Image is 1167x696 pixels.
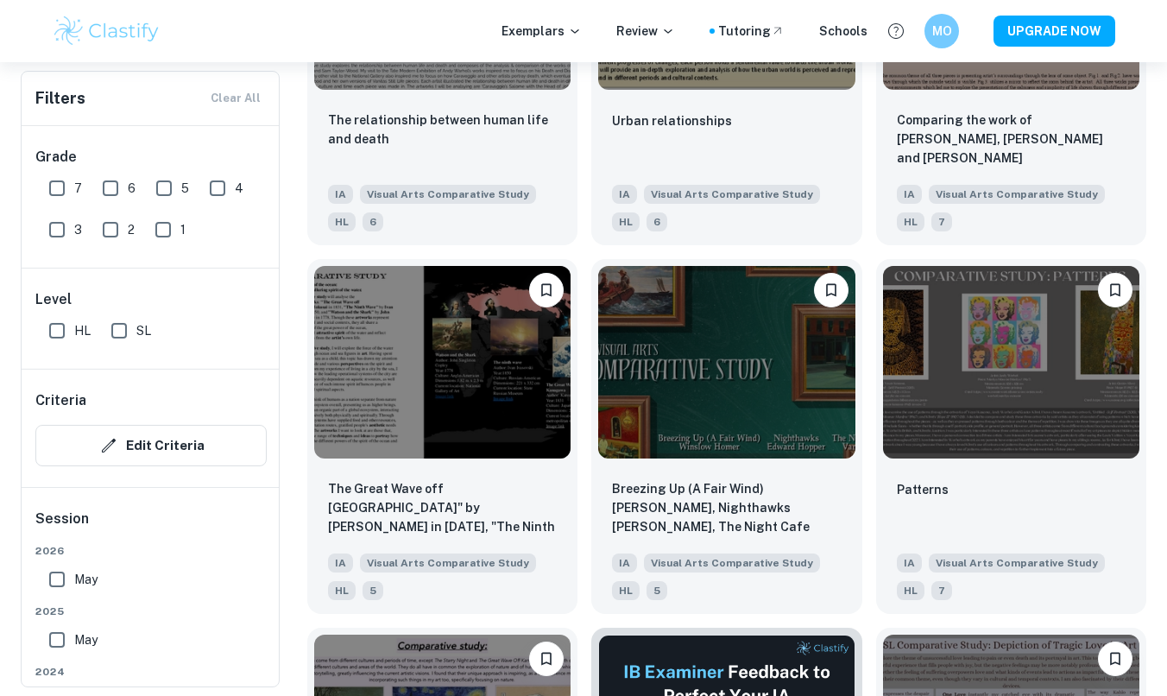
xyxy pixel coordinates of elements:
p: The relationship between human life and death [328,111,557,149]
a: Tutoring [718,22,785,41]
h6: Criteria [35,390,86,411]
span: Visual Arts Comparative Study [929,554,1105,573]
button: Help and Feedback [881,16,911,46]
button: Bookmark [814,273,848,307]
a: Schools [819,22,867,41]
a: BookmarkBreezing Up (A Fair Wind) Winslow Homer, Nighthawks Edward Hopper, The Night Cafe Van Gog... [591,259,861,614]
img: Visual Arts Comparative Study IA example thumbnail: Patterns [883,266,1139,459]
a: BookmarkPatternsIAVisual Arts Comparative StudyHL7 [876,259,1146,614]
p: Exemplars [501,22,582,41]
span: 7 [74,179,82,198]
p: Patterns [897,480,949,499]
span: IA [328,185,353,204]
span: 6 [128,179,136,198]
span: 5 [647,581,667,600]
span: 5 [363,581,383,600]
img: Visual Arts Comparative Study IA example thumbnail: Breezing Up (A Fair Wind) Winslow Homer, [598,266,855,459]
span: 2025 [35,604,267,619]
button: MO [924,14,959,48]
span: IA [897,185,922,204]
span: 1 [180,220,186,239]
span: May [74,570,98,589]
p: Review [616,22,675,41]
button: Bookmark [1098,273,1132,307]
p: Urban relationships [612,111,732,130]
h6: MO [932,22,952,41]
p: Breezing Up (A Fair Wind) Winslow Homer, Nighthawks Edward Hopper, The Night Cafe Van Gogh [612,479,841,538]
span: 7 [931,581,952,600]
a: BookmarkThe Great Wave off Kanagawa" by Hokusai in 1831, "The Ninth Wave" by Ivan Aivazovsky in 1... [307,259,577,614]
span: 4 [235,179,243,198]
span: 2024 [35,664,267,680]
span: HL [74,321,91,340]
button: Edit Criteria [35,425,267,466]
button: Bookmark [529,273,564,307]
span: IA [612,554,637,573]
span: HL [328,581,356,600]
span: Visual Arts Comparative Study [644,554,820,573]
h6: Level [35,289,267,310]
p: The Great Wave off Kanagawa" by Hokusai in 1831, "The Ninth Wave" by Ivan Aivazovsky in 1850, and... [328,479,557,538]
span: SL [136,321,151,340]
span: IA [612,185,637,204]
span: HL [612,581,640,600]
span: May [74,630,98,649]
img: Visual Arts Comparative Study IA example thumbnail: The Great Wave off Kanagawa" by Hokusai [314,266,571,459]
span: IA [897,554,922,573]
img: Clastify logo [52,14,161,48]
button: Bookmark [529,642,564,676]
span: 2 [128,220,135,239]
span: HL [897,581,924,600]
p: Comparing the work of Andrew Wyeth, Vilhelm Hammershøi and Eva Rubinstein [897,111,1126,168]
span: IA [328,554,353,573]
h6: Filters [35,86,85,111]
button: Bookmark [1098,642,1132,676]
span: Visual Arts Comparative Study [360,554,536,573]
span: 6 [647,212,667,231]
span: 6 [363,212,383,231]
span: 5 [181,179,189,198]
span: 3 [74,220,82,239]
span: Visual Arts Comparative Study [929,185,1105,204]
span: Visual Arts Comparative Study [360,185,536,204]
h6: Grade [35,147,267,168]
h6: Session [35,509,267,543]
span: 2026 [35,543,267,559]
span: HL [612,212,640,231]
button: UPGRADE NOW [994,16,1115,47]
span: HL [328,212,356,231]
span: Visual Arts Comparative Study [644,185,820,204]
span: HL [897,212,924,231]
span: 7 [931,212,952,231]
